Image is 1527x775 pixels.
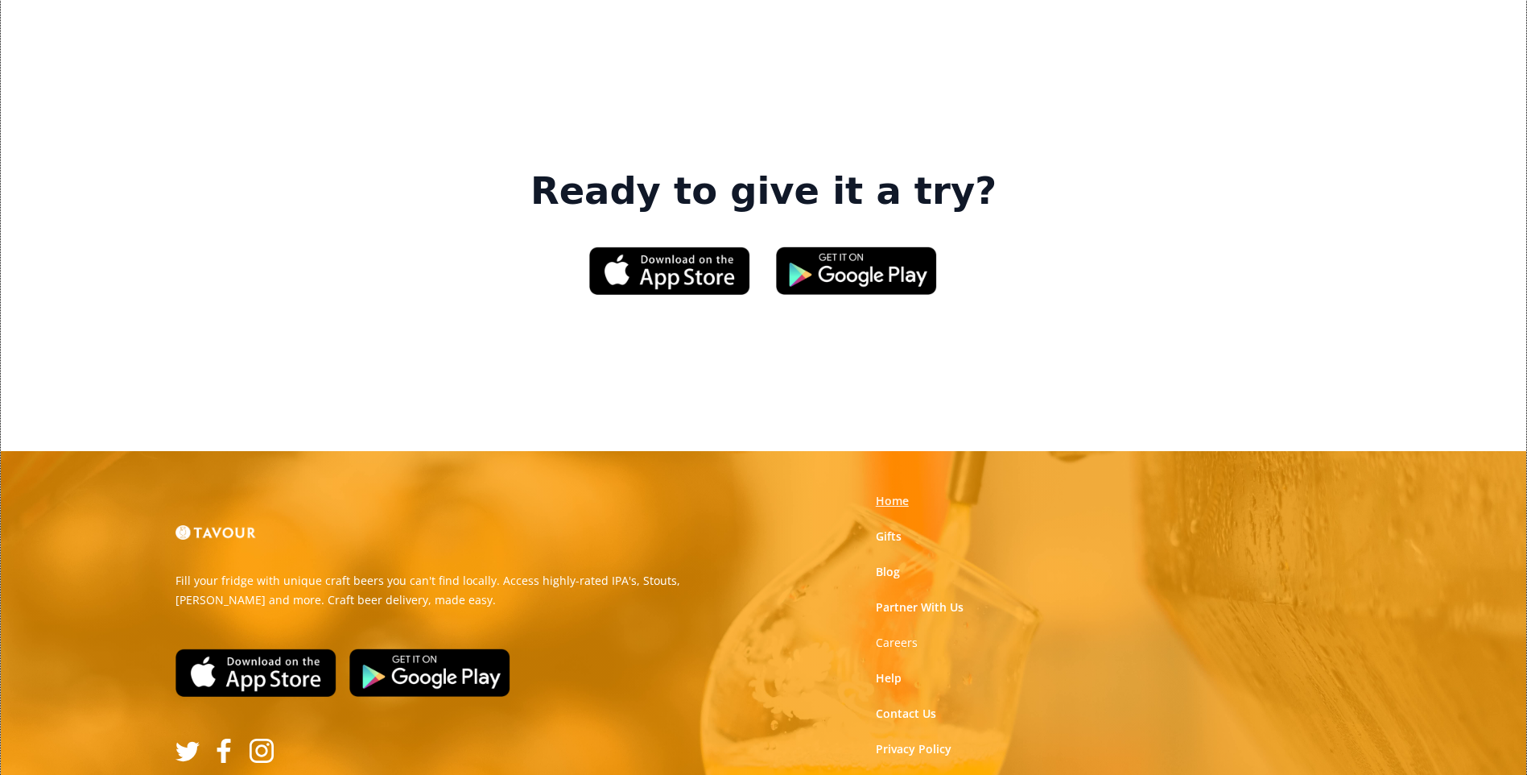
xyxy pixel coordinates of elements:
[175,571,752,610] p: Fill your fridge with unique craft beers you can't find locally. Access highly-rated IPA's, Stout...
[876,706,936,722] a: Contact Us
[876,635,918,650] strong: Careers
[876,599,964,615] a: Partner With Us
[876,670,902,686] a: Help
[876,635,918,651] a: Careers
[530,169,997,214] strong: Ready to give it a try?
[876,493,909,509] a: Home
[876,528,902,545] a: Gifts
[876,741,951,757] a: Privacy Policy
[876,564,900,580] a: Blog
